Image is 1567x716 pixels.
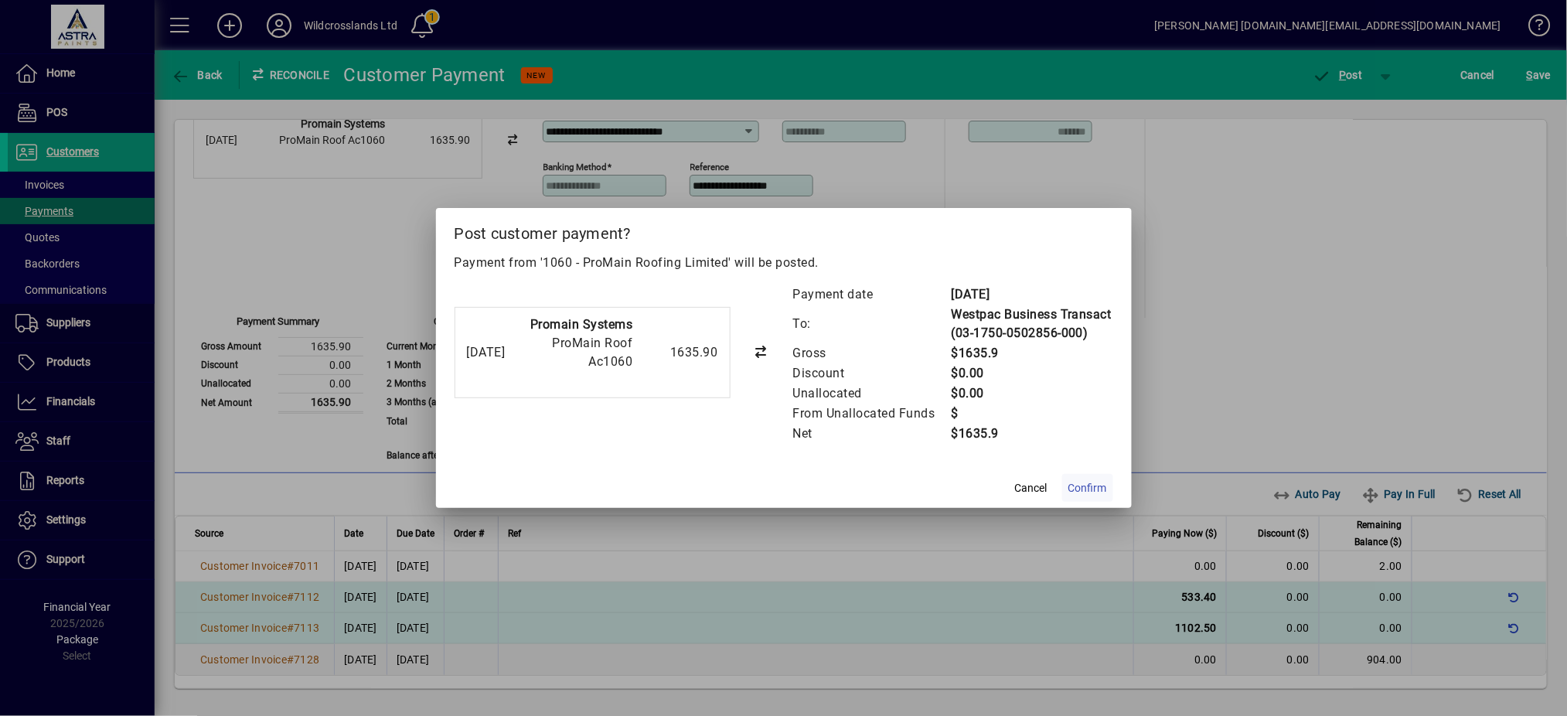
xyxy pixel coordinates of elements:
td: $0.00 [951,363,1113,384]
td: [DATE] [951,285,1113,305]
span: ProMain Roof Ac1060 [553,336,633,369]
td: $1635.9 [951,343,1113,363]
td: To: [792,305,951,343]
td: Payment date [792,285,951,305]
p: Payment from '1060 - ProMain Roofing Limited' will be posted. [455,254,1113,272]
td: Net [792,424,951,444]
strong: Promain Systems [530,317,633,332]
td: $0.00 [951,384,1113,404]
td: $ [951,404,1113,424]
button: Cancel [1007,474,1056,502]
div: [DATE] [467,343,517,362]
td: From Unallocated Funds [792,404,951,424]
div: 1635.90 [641,343,718,362]
td: Westpac Business Transact (03-1750-0502856-000) [951,305,1113,343]
td: Discount [792,363,951,384]
span: Confirm [1068,480,1107,496]
span: Cancel [1015,480,1048,496]
td: Unallocated [792,384,951,404]
h2: Post customer payment? [436,208,1132,253]
td: $1635.9 [951,424,1113,444]
td: Gross [792,343,951,363]
button: Confirm [1062,474,1113,502]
